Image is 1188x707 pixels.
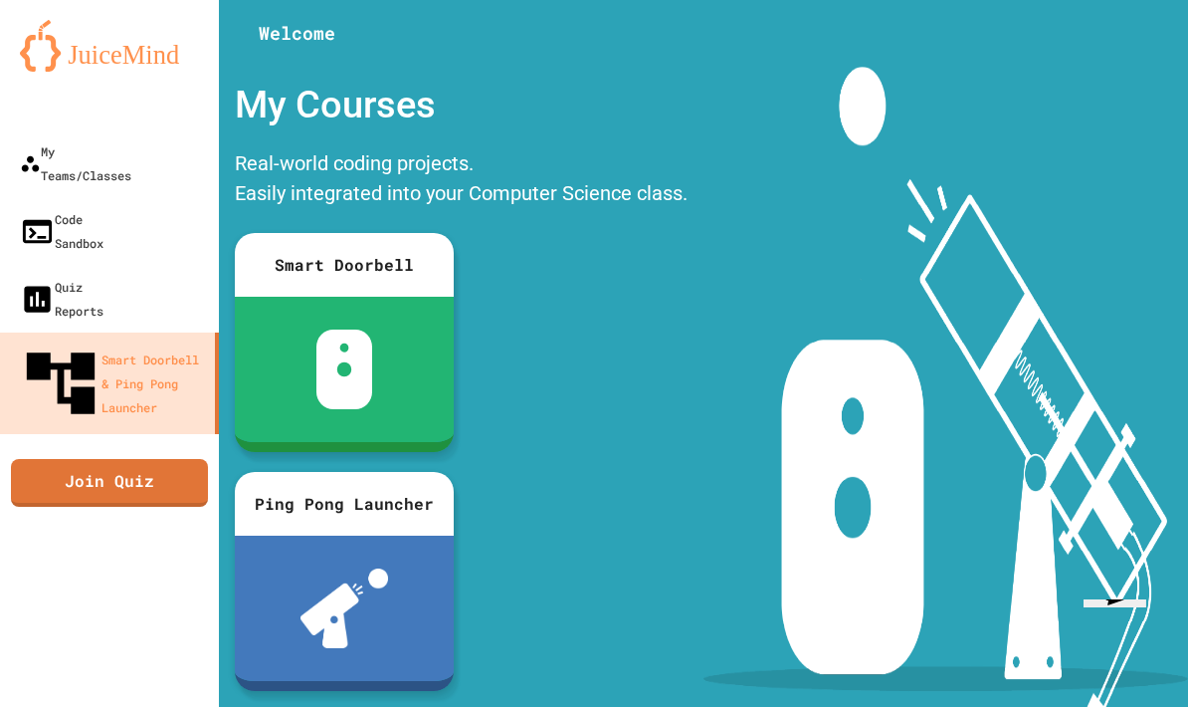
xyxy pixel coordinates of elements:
[20,20,199,72] img: logo-orange.svg
[225,143,697,218] div: Real-world coding projects. Easily integrated into your Computer Science class.
[1076,599,1171,691] iframe: chat widget
[316,330,373,409] img: sdb-white.svg
[20,207,103,255] div: Code Sandbox
[20,139,131,187] div: My Teams/Classes
[235,472,454,536] div: Ping Pong Launcher
[20,275,103,323] div: Quiz Reports
[11,459,208,507] a: Join Quiz
[300,569,389,648] img: ppl-with-ball.png
[225,67,697,143] div: My Courses
[235,233,454,297] div: Smart Doorbell
[20,343,207,424] div: Smart Doorbell & Ping Pong Launcher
